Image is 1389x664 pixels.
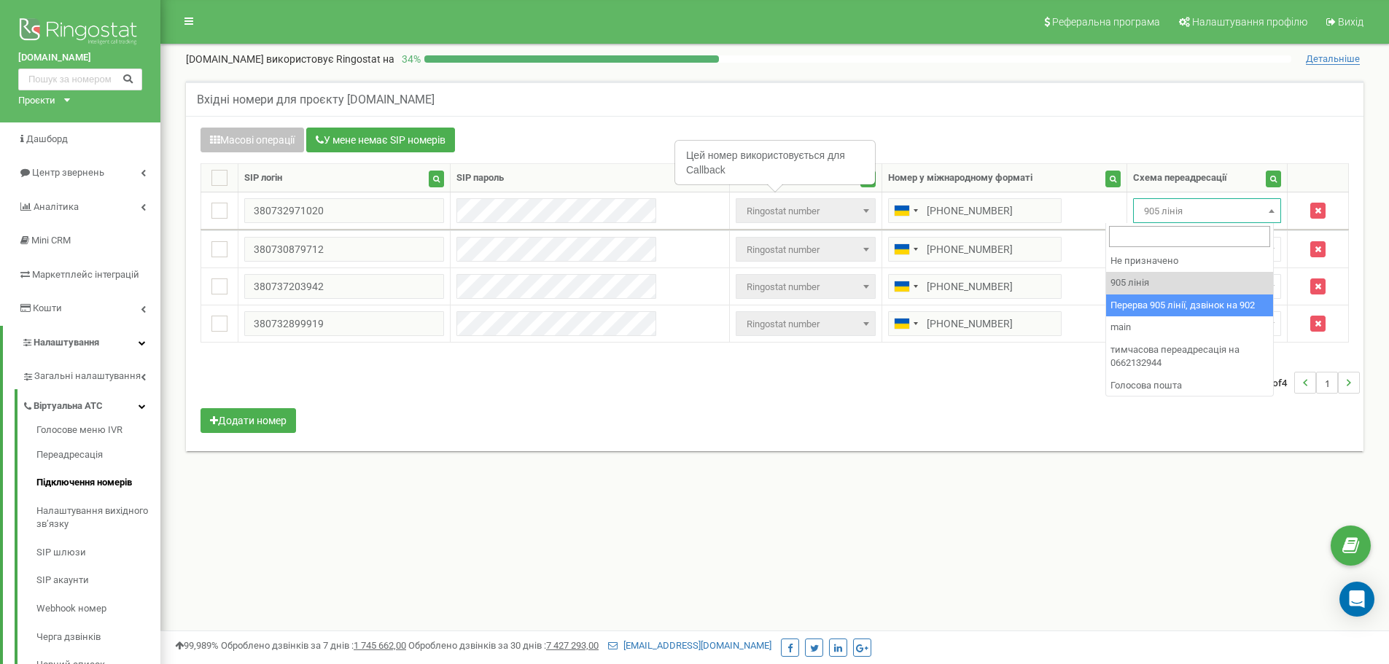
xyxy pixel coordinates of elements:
[736,237,876,262] span: Ringostat number
[741,201,871,222] span: Ringostat number
[26,133,68,144] span: Дашборд
[34,370,141,383] span: Загальні налаштування
[1138,201,1276,222] span: 905 лінія
[1306,53,1360,65] span: Детальніше
[1192,16,1307,28] span: Налаштування профілю
[201,408,296,433] button: Додати номер
[1133,198,1281,223] span: 905 лінія
[221,640,406,651] span: Оброблено дзвінків за 7 днів :
[608,640,771,651] a: [EMAIL_ADDRESS][DOMAIN_NAME]
[36,566,160,595] a: SIP акаунти
[34,399,103,413] span: Віртуальна АТС
[32,269,139,280] span: Маркетплейс інтеграцій
[1338,16,1363,28] span: Вихід
[736,198,876,223] span: Ringostat number
[394,52,424,66] p: 34 %
[1106,375,1273,397] li: Голосова пошта
[741,277,871,297] span: Ringostat number
[3,326,160,360] a: Налаштування
[197,93,435,106] h5: Вхідні номери для проєкту [DOMAIN_NAME]
[266,53,394,65] span: використовує Ringostat на
[34,337,99,348] span: Налаштування
[36,623,160,652] a: Черга дзвінків
[1316,372,1338,394] li: 1
[1106,272,1273,294] li: 905 лінія
[889,275,922,298] div: Telephone country code
[1260,357,1360,408] nav: ...
[36,497,160,539] a: Налаштування вихідного зв’язку
[36,595,160,623] a: Webhook номер
[18,94,55,108] div: Проєкти
[1272,376,1282,389] span: of
[18,51,142,65] a: [DOMAIN_NAME]
[244,171,282,185] div: SIP логін
[736,274,876,299] span: Ringostat number
[546,640,599,651] u: 7 427 293,00
[33,302,62,313] span: Кошти
[1106,339,1273,375] li: тимчасова переадресація на 0662132944
[888,237,1062,262] input: 050 123 4567
[889,238,922,261] div: Telephone country code
[888,198,1062,223] input: 050 123 4567
[18,69,142,90] input: Пошук за номером
[1339,582,1374,617] div: Open Intercom Messenger
[1052,16,1160,28] span: Реферальна програма
[676,141,874,184] div: Цей номер використовується для Callback
[888,274,1062,299] input: 050 123 4567
[22,359,160,389] a: Загальні налаштування
[186,52,394,66] p: [DOMAIN_NAME]
[354,640,406,651] u: 1 745 662,00
[741,240,871,260] span: Ringostat number
[408,640,599,651] span: Оброблено дзвінків за 30 днів :
[36,423,160,441] a: Голосове меню IVR
[451,164,729,192] th: SIP пароль
[36,469,160,497] a: Підключення номерів
[888,311,1062,336] input: 050 123 4567
[1106,250,1273,273] li: Не призначено
[889,312,922,335] div: Telephone country code
[1260,372,1294,394] span: 0-4 4
[736,311,876,336] span: Ringostat number
[741,314,871,335] span: Ringostat number
[36,539,160,567] a: SIP шлюзи
[201,128,304,152] button: Масові операції
[1133,171,1227,185] div: Схема переадресації
[22,389,160,419] a: Віртуальна АТС
[1106,294,1273,317] li: Перерва 905 лінії, дзвінок на 902
[1106,316,1273,339] li: main
[34,201,79,212] span: Аналiтика
[31,235,71,246] span: Mini CRM
[175,640,219,651] span: 99,989%
[888,171,1032,185] div: Номер у міжнародному форматі
[889,199,922,222] div: Telephone country code
[18,15,142,51] img: Ringostat logo
[32,167,104,178] span: Центр звернень
[36,441,160,469] a: Переадресація
[306,128,455,152] button: У мене немає SIP номерів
